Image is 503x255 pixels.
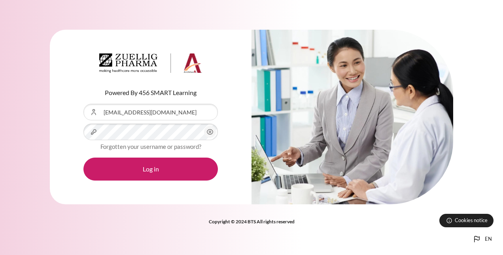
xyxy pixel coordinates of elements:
p: Powered By 456 SMART Learning [83,88,218,97]
a: Architeck [99,53,202,76]
img: Architeck [99,53,202,73]
a: Forgotten your username or password? [100,143,201,150]
button: Languages [469,231,495,247]
input: Username or Email Address [83,104,218,120]
button: Cookies notice [439,214,494,227]
span: en [485,235,492,243]
span: Cookies notice [455,217,488,224]
button: Log in [83,158,218,181]
strong: Copyright © 2024 BTS All rights reserved [209,219,295,225]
